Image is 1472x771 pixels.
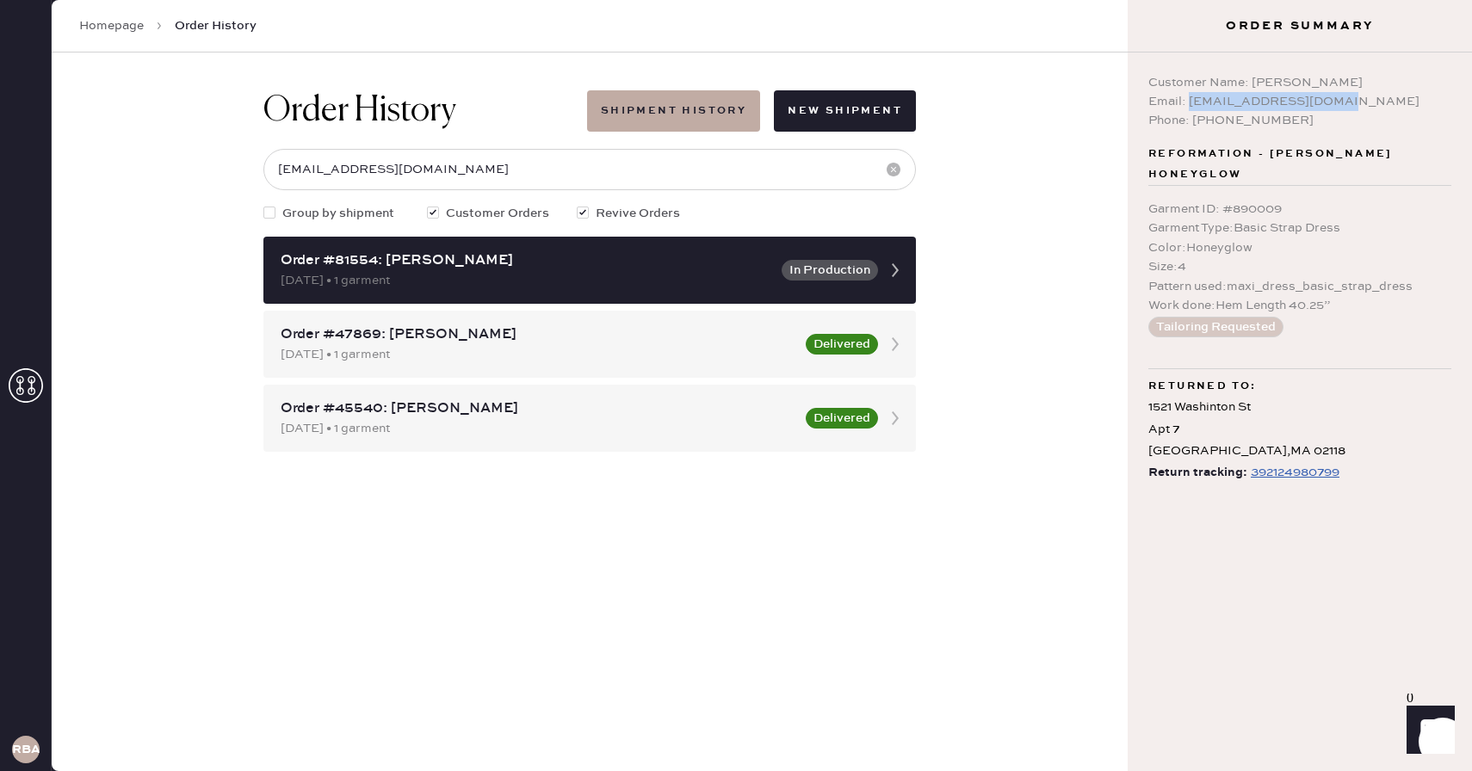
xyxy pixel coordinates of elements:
span: Order History [175,17,257,34]
div: 1521 Washinton St Apt 7 [GEOGRAPHIC_DATA] , MA 02118 [1148,397,1451,462]
div: Garment ID : # 890009 [1148,200,1451,219]
div: Phone: [PHONE_NUMBER] [1148,111,1451,130]
h3: Order Summary [1128,17,1472,34]
div: Size : 4 [1148,257,1451,276]
div: Garment Type : Basic Strap Dress [1148,219,1451,237]
button: New Shipment [774,90,916,132]
div: Pattern used : maxi_dress_basic_strap_dress [1148,277,1451,296]
a: Homepage [79,17,144,34]
div: https://www.fedex.com/apps/fedextrack/?tracknumbers=392124980799&cntry_code=US [1251,462,1339,483]
div: [DATE] • 1 garment [281,271,771,290]
h3: RBA [12,743,40,756]
button: Delivered [806,334,878,355]
span: Group by shipment [282,204,394,223]
div: [DATE] • 1 garment [281,345,795,364]
div: Order #81554: [PERSON_NAME] [281,250,771,271]
div: Customer Name: [PERSON_NAME] [1148,73,1451,92]
a: 392124980799 [1247,462,1339,484]
div: Work done : Hem Length 40.25” [1148,296,1451,315]
div: [DATE] • 1 garment [281,419,795,438]
div: Order #47869: [PERSON_NAME] [281,324,795,345]
input: Search by order number, customer name, email or phone number [263,149,916,190]
div: Color : Honeyglow [1148,238,1451,257]
span: Revive Orders [596,204,680,223]
button: Shipment History [587,90,760,132]
div: Email: [EMAIL_ADDRESS][DOMAIN_NAME] [1148,92,1451,111]
button: Delivered [806,408,878,429]
span: Returned to: [1148,376,1257,397]
span: Customer Orders [446,204,549,223]
button: In Production [782,260,878,281]
span: Return tracking: [1148,462,1247,484]
iframe: Front Chat [1390,694,1464,768]
h1: Order History [263,90,456,132]
button: Tailoring Requested [1148,317,1283,337]
div: Order #45540: [PERSON_NAME] [281,398,795,419]
span: Reformation - [PERSON_NAME] Honeyglow [1148,144,1451,185]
